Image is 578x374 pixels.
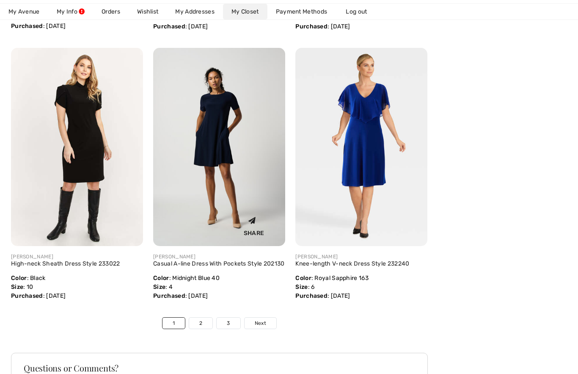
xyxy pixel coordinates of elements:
div: Share [229,210,279,240]
a: Orders [93,4,129,19]
a: My Info [48,4,93,19]
span: Color [153,274,169,282]
div: [PERSON_NAME] [153,253,285,260]
div: [PERSON_NAME] [295,253,427,260]
a: Log out [337,4,384,19]
span: Color [11,274,27,282]
span: Purchased [11,292,43,299]
div: [PERSON_NAME] [11,253,143,260]
span: My Avenue [8,7,40,16]
img: frank-lyman-dresses-jumpsuits-black_2330221_a279_search.jpg [11,48,143,246]
div: : Midnight Blue 40 : 4 : [DATE] [153,260,285,300]
span: Color [295,274,311,282]
a: Payment Methods [267,4,336,19]
img: joseph-ribkoff-dresses-jumpsuits-royal-sapphire-163_232240b1_92a5_search.jpg [295,48,427,246]
span: Size [295,14,308,21]
span: Size [153,283,165,291]
span: Purchased [153,23,185,30]
span: Purchased [295,23,328,30]
span: Purchased [153,292,185,299]
span: Purchased [295,292,328,299]
a: 3 [217,318,240,329]
span: Next [255,319,266,327]
a: High-neck Sheath Dress Style 233022 [11,260,120,267]
a: 2 [189,318,212,329]
div: : Royal Sapphire 163 : 6 : [DATE] [295,260,427,300]
a: Casual A-line Dress With Pockets Style 202130 [153,260,285,267]
span: Purchased [11,22,43,30]
span: Size [295,283,308,291]
a: Knee-length V-neck Dress Style 232240 [295,260,409,267]
span: Size [11,283,23,291]
a: My Addresses [167,4,223,19]
img: joseph-ribkoff-dresses-jumpsuits-midnight-blue-40_202130b1_30ae_search.jpg [153,48,285,246]
h3: Questions or Comments? [24,364,415,372]
nav: Page navigation [6,317,433,332]
a: 1 [162,318,185,329]
a: Wishlist [129,4,167,19]
div: : Black : 10 : [DATE] [11,260,143,300]
a: Next [245,318,276,329]
a: My Closet [223,4,267,19]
